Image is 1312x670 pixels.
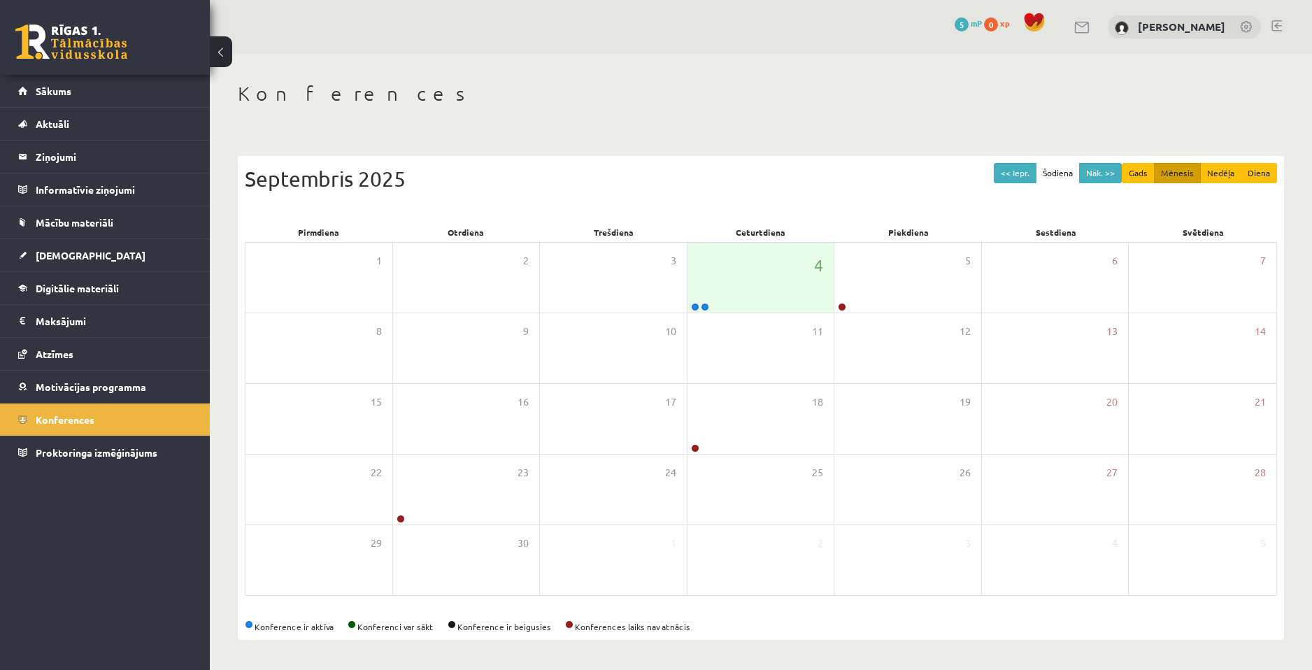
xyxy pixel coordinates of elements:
span: 24 [665,465,676,480]
button: Nāk. >> [1079,163,1122,183]
button: Diena [1241,163,1277,183]
span: 26 [960,465,971,480]
div: Piekdiena [834,222,982,242]
span: 1 [671,536,676,551]
span: 22 [371,465,382,480]
div: Konference ir aktīva Konferenci var sākt Konference ir beigusies Konferences laiks nav atnācis [245,620,1277,633]
span: 0 [984,17,998,31]
span: 20 [1106,394,1118,410]
div: Ceturtdiena [687,222,835,242]
a: Proktoringa izmēģinājums [18,436,192,469]
span: 5 [955,17,969,31]
button: Nedēļa [1200,163,1241,183]
a: Mācību materiāli [18,206,192,238]
a: [PERSON_NAME] [1138,20,1225,34]
a: Sākums [18,75,192,107]
span: 2 [818,536,823,551]
span: 14 [1255,324,1266,339]
span: 6 [1112,253,1118,269]
h1: Konferences [238,82,1284,106]
span: Atzīmes [36,348,73,360]
span: 7 [1260,253,1266,269]
span: Motivācijas programma [36,380,146,393]
div: Pirmdiena [245,222,392,242]
img: Kristaps Zomerfelds [1115,21,1129,35]
span: 4 [1112,536,1118,551]
span: 1 [376,253,382,269]
span: 28 [1255,465,1266,480]
a: Digitālie materiāli [18,272,192,304]
a: Rīgas 1. Tālmācības vidusskola [15,24,127,59]
span: 25 [812,465,823,480]
a: Informatīvie ziņojumi [18,173,192,206]
span: 12 [960,324,971,339]
span: 18 [812,394,823,410]
span: 27 [1106,465,1118,480]
span: 8 [376,324,382,339]
a: [DEMOGRAPHIC_DATA] [18,239,192,271]
span: 13 [1106,324,1118,339]
span: [DEMOGRAPHIC_DATA] [36,249,145,262]
span: Mācību materiāli [36,216,113,229]
span: Sākums [36,85,71,97]
span: 3 [671,253,676,269]
button: Gads [1122,163,1155,183]
button: Mēnesis [1154,163,1201,183]
span: 11 [812,324,823,339]
a: 0 xp [984,17,1016,29]
span: mP [971,17,982,29]
button: << Iepr. [994,163,1036,183]
legend: Informatīvie ziņojumi [36,173,192,206]
span: 17 [665,394,676,410]
span: 30 [518,536,529,551]
div: Sestdiena [982,222,1129,242]
span: 5 [1260,536,1266,551]
span: 10 [665,324,676,339]
div: Svētdiena [1129,222,1277,242]
span: 3 [965,536,971,551]
legend: Ziņojumi [36,141,192,173]
a: Maksājumi [18,305,192,337]
a: Atzīmes [18,338,192,370]
a: 5 mP [955,17,982,29]
div: Otrdiena [392,222,540,242]
a: Motivācijas programma [18,371,192,403]
span: 15 [371,394,382,410]
button: Šodiena [1036,163,1080,183]
div: Trešdiena [540,222,687,242]
a: Ziņojumi [18,141,192,173]
span: 29 [371,536,382,551]
legend: Maksājumi [36,305,192,337]
span: Digitālie materiāli [36,282,119,294]
span: 4 [814,253,823,277]
span: Proktoringa izmēģinājums [36,446,157,459]
span: Konferences [36,413,94,426]
span: 2 [523,253,529,269]
a: Konferences [18,404,192,436]
span: Aktuāli [36,117,69,130]
span: 19 [960,394,971,410]
span: xp [1000,17,1009,29]
span: 16 [518,394,529,410]
div: Septembris 2025 [245,163,1277,194]
span: 21 [1255,394,1266,410]
a: Aktuāli [18,108,192,140]
span: 23 [518,465,529,480]
span: 5 [965,253,971,269]
span: 9 [523,324,529,339]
